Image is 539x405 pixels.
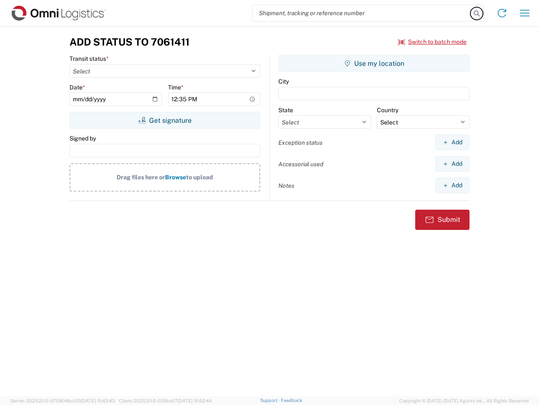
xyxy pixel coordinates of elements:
button: Add [435,178,470,193]
a: Feedback [281,398,302,403]
button: Submit [415,210,470,230]
label: Time [168,84,184,91]
button: Get signature [69,112,260,129]
input: Shipment, tracking or reference number [253,5,471,21]
span: Server: 2025.20.0-970904bc0f3 [10,398,115,403]
button: Switch to batch mode [398,35,467,49]
button: Add [435,156,470,172]
span: to upload [186,174,213,181]
label: Date [69,84,85,91]
button: Add [435,135,470,150]
button: Use my location [278,55,470,72]
span: [DATE] 10:52:44 [178,398,212,403]
label: State [278,106,293,114]
span: Browse [165,174,186,181]
label: Country [377,106,398,114]
label: Exception status [278,139,323,146]
span: Drag files here or [117,174,165,181]
label: Signed by [69,135,96,142]
span: Copyright © [DATE]-[DATE] Agistix Inc., All Rights Reserved [399,397,529,405]
span: [DATE] 10:43:43 [81,398,115,403]
label: Accessorial used [278,160,323,168]
label: City [278,78,289,85]
label: Transit status [69,55,109,62]
h3: Add Status to 7061411 [69,36,189,48]
a: Support [260,398,281,403]
label: Notes [278,182,294,189]
span: Client: 2025.20.0-035ba07 [119,398,212,403]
